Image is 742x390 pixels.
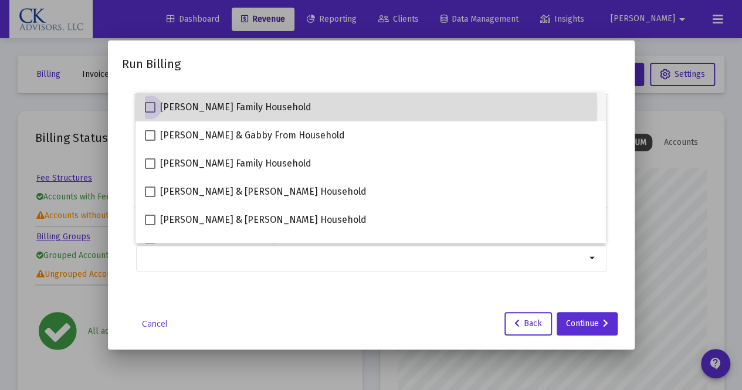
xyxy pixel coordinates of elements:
[160,241,330,255] span: The [PERSON_NAME] Family Household
[122,55,181,73] h2: Run Billing
[504,312,552,335] button: Back
[514,318,542,328] span: Back
[160,185,367,199] span: [PERSON_NAME] & [PERSON_NAME] Household
[160,157,311,171] span: [PERSON_NAME] Family Household
[160,128,345,143] span: [PERSON_NAME] & Gabby From Household
[160,213,367,227] span: [PERSON_NAME] & [PERSON_NAME] Household
[566,312,608,335] div: Continue
[160,100,311,114] span: [PERSON_NAME] Family Household
[557,312,618,335] button: Continue
[126,318,184,330] a: Cancel
[586,251,600,265] mat-icon: arrow_drop_down
[142,251,586,265] mat-chip-list: Selection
